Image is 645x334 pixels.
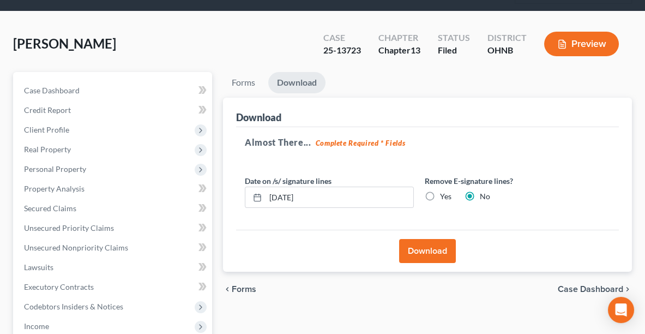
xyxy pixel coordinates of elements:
[223,285,232,294] i: chevron_left
[24,164,86,174] span: Personal Property
[15,179,212,199] a: Property Analysis
[323,32,361,44] div: Case
[245,136,610,149] h5: Almost There...
[24,243,128,252] span: Unsecured Nonpriority Claims
[24,282,94,291] span: Executory Contracts
[24,263,53,272] span: Lawsuits
[558,285,623,294] span: Case Dashboard
[236,111,281,124] div: Download
[245,175,331,187] label: Date on /s/ signature lines
[232,285,256,294] span: Forms
[15,218,212,238] a: Unsecured Priority Claims
[24,302,123,311] span: Codebtors Insiders & Notices
[378,44,420,57] div: Chapter
[487,44,527,57] div: OHNB
[440,191,451,202] label: Yes
[378,32,420,44] div: Chapter
[323,44,361,57] div: 25-13723
[24,125,69,134] span: Client Profile
[15,238,212,258] a: Unsecured Nonpriority Claims
[425,175,594,187] label: Remove E-signature lines?
[223,285,271,294] button: chevron_left Forms
[223,72,264,93] a: Forms
[24,223,114,232] span: Unsecured Priority Claims
[15,258,212,277] a: Lawsuits
[24,321,49,331] span: Income
[13,35,116,51] span: [PERSON_NAME]
[24,105,71,115] span: Credit Report
[487,32,527,44] div: District
[623,285,632,294] i: chevron_right
[15,100,212,120] a: Credit Report
[608,297,634,323] div: Open Intercom Messenger
[438,32,470,44] div: Status
[24,145,71,154] span: Real Property
[411,45,420,55] span: 13
[268,72,325,93] a: Download
[399,239,456,263] button: Download
[316,139,406,147] strong: Complete Required * Fields
[438,44,470,57] div: Filed
[24,86,80,95] span: Case Dashboard
[15,199,212,218] a: Secured Claims
[24,204,76,213] span: Secured Claims
[15,81,212,100] a: Case Dashboard
[266,187,413,208] input: MM/DD/YYYY
[15,277,212,297] a: Executory Contracts
[24,184,85,193] span: Property Analysis
[544,32,619,56] button: Preview
[558,285,632,294] a: Case Dashboard chevron_right
[480,191,490,202] label: No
